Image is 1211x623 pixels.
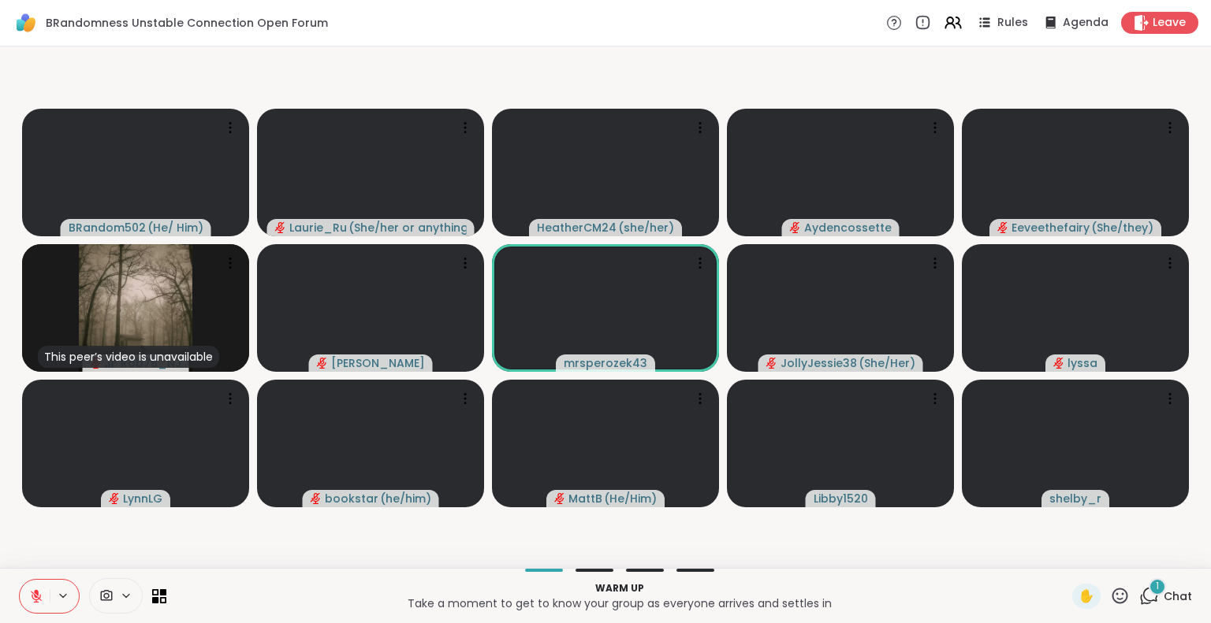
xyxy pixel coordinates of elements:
[325,491,378,506] span: bookstar
[1068,355,1097,371] span: lyssa
[1156,580,1159,593] span: 1
[604,491,657,506] span: ( He/Him )
[1012,220,1090,235] span: Eeveethefairy
[275,222,286,233] span: audio-muted
[176,595,1063,611] p: Take a moment to get to know your group as everyone arrives and settles in
[348,220,467,235] span: ( She/her or anything else )
[380,491,431,506] span: ( he/him )
[859,355,915,371] span: ( She/Her )
[331,355,425,371] span: [PERSON_NAME]
[13,9,39,36] img: ShareWell Logomark
[568,491,602,506] span: MattB
[311,493,322,504] span: audio-muted
[1091,220,1153,235] span: ( She/they )
[109,493,120,504] span: audio-muted
[1063,15,1109,31] span: Agenda
[46,15,328,31] span: BRandomness Unstable Connection Open Forum
[790,222,801,233] span: audio-muted
[1053,358,1064,369] span: audio-muted
[804,220,892,235] span: Aydencossette
[618,220,674,235] span: ( she/her )
[147,220,203,235] span: ( He/ Him )
[176,581,1063,595] p: Warm up
[38,346,219,368] div: This peer’s video is unavailable
[289,220,347,235] span: Laurie_Ru
[79,244,192,372] img: Rob78_NJ
[1079,587,1094,606] span: ✋
[1164,588,1192,604] span: Chat
[781,355,857,371] span: JollyJessie38
[766,358,777,369] span: audio-muted
[1153,15,1186,31] span: Leave
[564,355,647,371] span: mrsperozek43
[814,491,868,506] span: Libby1520
[997,15,1028,31] span: Rules
[1049,491,1101,506] span: shelby_r
[317,358,328,369] span: audio-muted
[997,222,1008,233] span: audio-muted
[537,220,617,235] span: HeatherCM24
[554,493,565,504] span: audio-muted
[123,491,162,506] span: LynnLG
[69,220,146,235] span: BRandom502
